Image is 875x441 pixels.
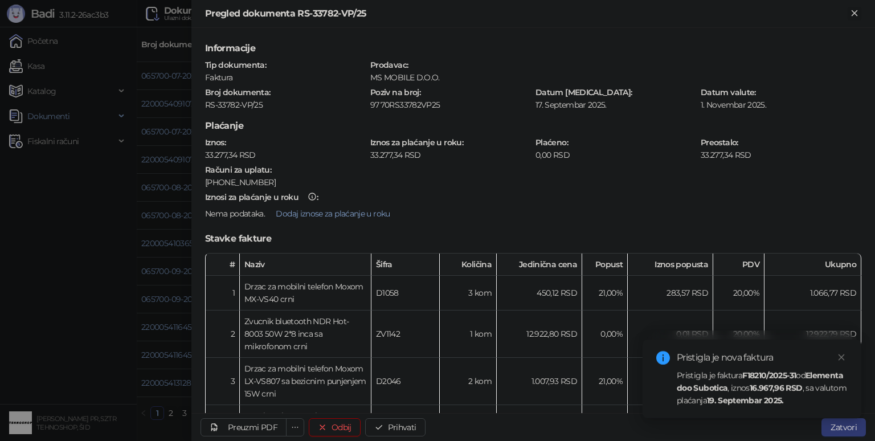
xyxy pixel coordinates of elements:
strong: 19. Septembar 2025. [707,395,784,406]
div: [PHONE_NUMBER] [205,177,861,187]
td: 423,33 RSD [628,358,713,405]
div: Zvucnik bluetooth NDR Hot-8003 50W 2*8 inca sa mikrofonom crni [244,315,366,353]
div: 33.277,34 RSD [369,150,532,160]
button: Zatvori [848,7,861,21]
strong: Datum [MEDICAL_DATA] : [535,87,632,97]
strong: Prodavac : [370,60,408,70]
td: 0,01 RSD [628,311,713,358]
td: 21,00% [582,276,628,311]
span: 20,00 % [733,288,759,298]
td: D2046 [371,358,440,405]
strong: Računi za uplatu : [205,165,271,175]
div: 0,00 RSD [534,150,697,160]
h5: Plaćanje [205,119,861,133]
td: 21,00% [582,358,628,405]
th: Popust [582,254,628,276]
div: 1. Novembar 2025. [700,100,862,110]
td: 2 kom [440,358,497,405]
strong: Poziv na broj : [370,87,420,97]
button: Prihvati [365,418,426,436]
td: 283,57 RSD [628,276,713,311]
span: 20,00 % [733,329,759,339]
td: 3 kom [440,276,497,311]
span: ellipsis [291,423,299,431]
div: RS-33782-VP/25 [204,100,367,110]
div: Pristigla je nova faktura [677,351,848,365]
td: 2 [206,311,240,358]
div: Pristigla je faktura od , iznos , sa valutom plaćanja [677,369,848,407]
div: Iznosi za plaćanje u roku [205,193,299,201]
a: Preuzmi PDF [201,418,287,436]
button: Odbij [309,418,361,436]
span: close [837,353,845,361]
strong: Tip dokumenta : [205,60,266,70]
th: Ukupno [764,254,861,276]
div: 17. Septembar 2025. [534,100,697,110]
td: 1.066,77 RSD [764,276,861,311]
div: 33.277,34 RSD [204,150,367,160]
button: Zatvori [821,418,866,436]
a: Close [835,351,848,364]
td: 1 [206,276,240,311]
td: 12.922,79 RSD [764,311,861,358]
th: # [206,254,240,276]
td: 0,00% [582,311,628,358]
th: Šifra [371,254,440,276]
th: PDV [713,254,764,276]
strong: F18210/2025-31 [742,370,796,381]
td: ZV1142 [371,311,440,358]
td: 12.922,80 RSD [497,311,582,358]
div: Faktura [204,72,367,83]
td: 1.007,93 RSD [497,358,582,405]
td: D1058 [371,276,440,311]
div: Pregled dokumenta RS-33782-VP/25 [205,7,848,21]
td: 3 [206,358,240,405]
th: Iznos popusta [628,254,713,276]
strong: Iznos za plaćanje u roku : [370,137,463,148]
div: 33.277,34 RSD [700,150,862,160]
strong: : [205,192,318,202]
strong: Preostalo : [701,137,738,148]
div: . [204,205,862,223]
strong: Iznos : [205,137,226,148]
div: 97 [370,100,380,110]
div: Preuzmi PDF [228,422,277,432]
strong: 16.967,96 RSD [750,383,803,393]
td: 450,12 RSD [497,276,582,311]
h5: Stavke fakture [205,232,861,246]
button: Dodaj iznose za plaćanje u roku [267,205,399,223]
span: Nema podataka [205,209,264,219]
div: MS MOBILE D.O.O. [370,72,861,83]
strong: Plaćeno : [535,137,568,148]
th: Jedinična cena [497,254,582,276]
th: Količina [440,254,497,276]
td: 1 kom [440,311,497,358]
div: Drzac za mobilni telefon Moxom LX-VS807 sa bezicnim punjenjem 15W crni [244,362,366,400]
strong: Broj dokumenta : [205,87,270,97]
th: Naziv [240,254,371,276]
span: info-circle [656,351,670,365]
div: 70RS33782VP25 [380,100,530,110]
strong: Datum valute : [701,87,756,97]
div: Drzac za mobilni telefon Moxom MX-VS40 crni [244,280,366,305]
h5: Informacije [205,42,861,55]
